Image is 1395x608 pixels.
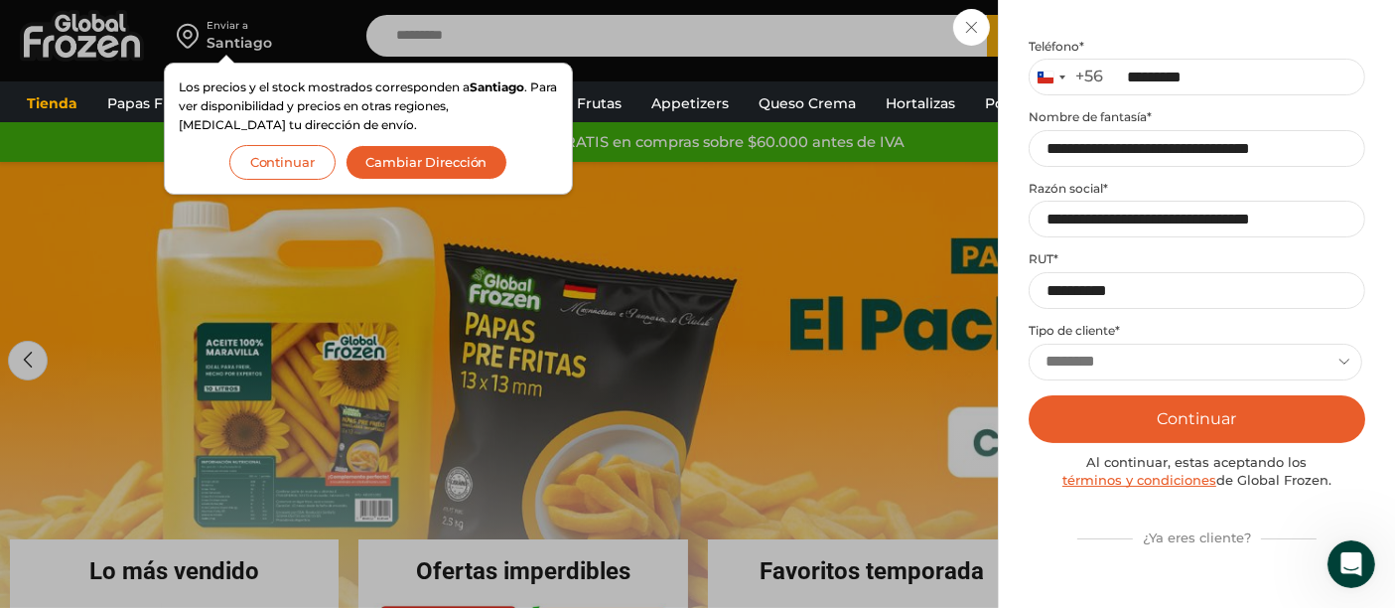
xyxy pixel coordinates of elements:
[179,77,558,135] p: Los precios y el stock mostrados corresponden a . Para ver disponibilidad y precios en otras regi...
[1327,540,1375,588] iframe: Intercom live chat
[229,145,336,180] button: Continuar
[1062,472,1216,488] a: términos y condiciones
[97,84,204,122] a: Papas Fritas
[1029,251,1365,267] label: RUT
[1029,395,1365,443] button: Continuar
[1029,109,1365,125] label: Nombre de fantasía
[1030,60,1103,94] button: Selected country
[1075,67,1103,87] div: +56
[749,84,866,122] a: Queso Crema
[1029,39,1365,55] label: Teléfono
[975,84,1038,122] a: Pollos
[1029,323,1365,339] label: Tipo de cliente
[346,145,508,180] button: Cambiar Dirección
[1067,522,1326,547] div: ¿Ya eres cliente?
[1029,453,1365,490] div: Al continuar, estas aceptando los de Global Frozen.
[876,84,965,122] a: Hortalizas
[470,79,524,94] strong: Santiago
[1029,181,1365,197] label: Razón social
[17,84,87,122] a: Tienda
[641,84,739,122] a: Appetizers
